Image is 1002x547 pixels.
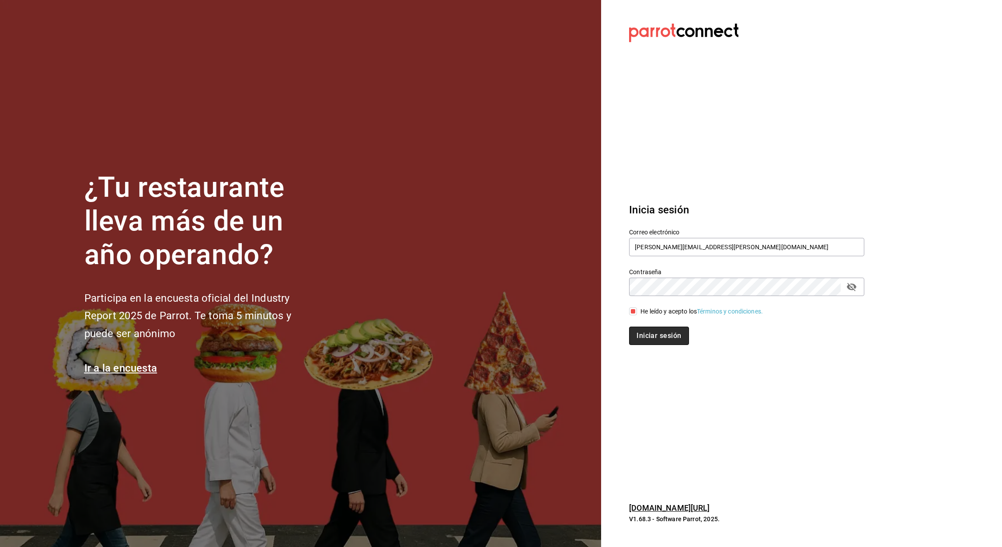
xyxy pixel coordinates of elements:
a: Términos y condiciones. [697,308,763,315]
button: Iniciar sesión [629,327,689,345]
input: Ingresa tu correo electrónico [629,238,864,256]
label: Correo electrónico [629,229,864,235]
button: Campo de contraseña [844,279,859,294]
label: Contraseña [629,269,864,275]
div: He leído y acepto los [640,307,763,316]
p: V1.68.3 - Software Parrot, 2025. [629,515,864,523]
h3: Inicia sesión [629,202,864,218]
h2: Participa en la encuesta oficial del Industry Report 2025 de Parrot. Te toma 5 minutos y puede se... [84,289,320,343]
a: [DOMAIN_NAME][URL] [629,503,710,512]
h1: ¿Tu restaurante lleva más de un año operando? [84,171,320,272]
a: Ir a la encuesta [84,362,157,374]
